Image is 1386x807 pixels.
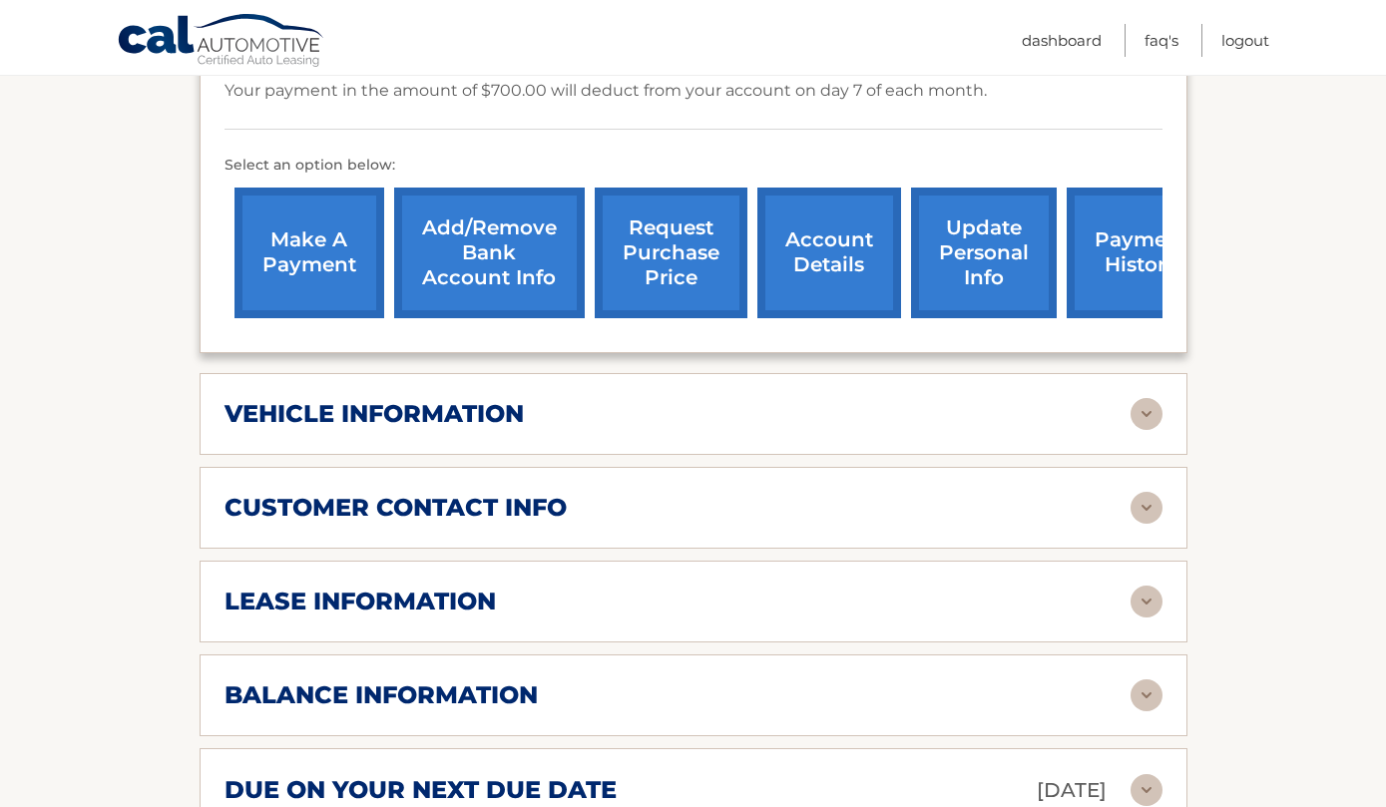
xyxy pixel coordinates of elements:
a: payment history [1067,188,1216,318]
a: account details [757,188,901,318]
h2: customer contact info [225,493,567,523]
h2: vehicle information [225,399,524,429]
a: make a payment [234,188,384,318]
img: accordion-rest.svg [1131,398,1162,430]
h2: due on your next due date [225,775,617,805]
img: accordion-rest.svg [1131,774,1162,806]
a: Dashboard [1022,24,1102,57]
p: Your payment in the amount of $700.00 will deduct from your account on day 7 of each month. [225,77,987,105]
a: Add/Remove bank account info [394,188,585,318]
img: accordion-rest.svg [1131,492,1162,524]
a: update personal info [911,188,1057,318]
h2: balance information [225,680,538,710]
img: accordion-rest.svg [1131,679,1162,711]
p: Select an option below: [225,154,1162,178]
a: request purchase price [595,188,747,318]
a: FAQ's [1145,24,1178,57]
img: accordion-rest.svg [1131,586,1162,617]
h2: lease information [225,587,496,616]
a: Cal Automotive [117,13,326,71]
a: Logout [1221,24,1269,57]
